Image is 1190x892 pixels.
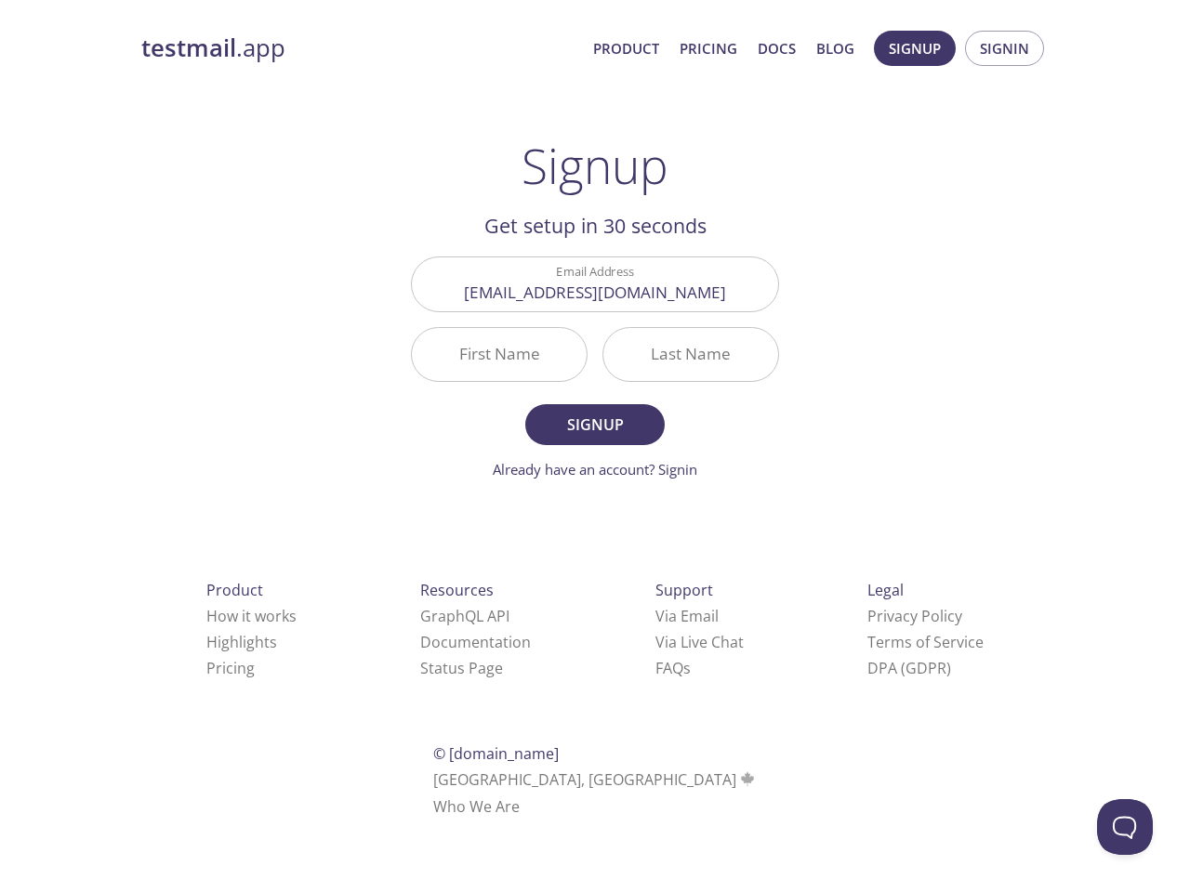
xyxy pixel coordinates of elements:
span: [GEOGRAPHIC_DATA], [GEOGRAPHIC_DATA] [433,769,758,790]
iframe: Help Scout Beacon - Open [1097,799,1153,855]
a: Product [593,36,659,60]
a: Via Live Chat [655,632,744,652]
span: Support [655,580,713,600]
a: Status Page [420,658,503,678]
a: Already have an account? Signin [493,460,697,479]
span: Legal [867,580,904,600]
h1: Signup [522,138,668,193]
a: Blog [816,36,854,60]
a: How it works [206,606,297,626]
a: GraphQL API [420,606,509,626]
span: © [DOMAIN_NAME] [433,743,559,764]
a: Pricing [206,658,255,678]
span: Signup [546,412,644,438]
a: FAQ [655,658,691,678]
a: Docs [758,36,796,60]
a: Via Email [655,606,719,626]
span: Signin [980,36,1029,60]
a: Highlights [206,632,277,652]
a: Who We Are [433,796,520,817]
span: Signup [889,36,941,60]
strong: testmail [141,32,236,64]
a: Pricing [680,36,737,60]
button: Signup [874,31,956,66]
a: DPA (GDPR) [867,658,951,678]
button: Signup [525,404,665,445]
span: s [683,658,691,678]
button: Signin [965,31,1044,66]
span: Resources [420,580,494,600]
a: Terms of Service [867,632,984,652]
a: Privacy Policy [867,606,962,626]
a: testmail.app [141,33,578,64]
a: Documentation [420,632,531,652]
span: Product [206,580,263,600]
h2: Get setup in 30 seconds [411,210,779,242]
